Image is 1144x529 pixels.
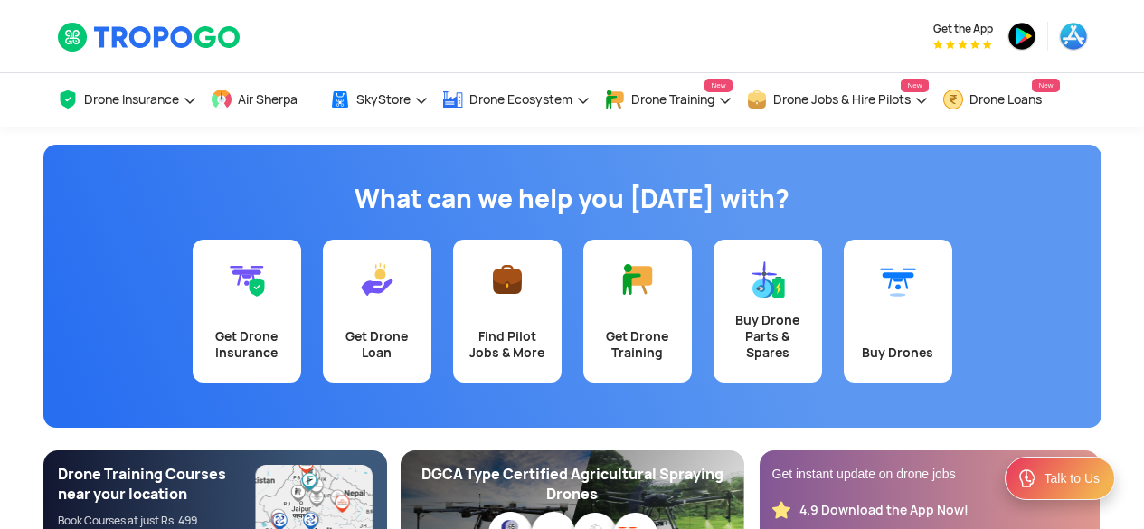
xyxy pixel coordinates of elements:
[855,345,941,361] div: Buy Drones
[901,79,928,92] span: New
[714,240,822,383] a: Buy Drone Parts & Spares
[323,240,431,383] a: Get Drone Loan
[880,261,916,298] img: Buy Drones
[704,79,732,92] span: New
[203,328,290,361] div: Get Drone Insurance
[594,328,681,361] div: Get Drone Training
[1032,79,1059,92] span: New
[1016,468,1038,489] img: ic_Support.svg
[489,261,525,298] img: Find Pilot Jobs & More
[933,40,992,49] img: App Raking
[844,240,952,383] a: Buy Drones
[469,92,572,107] span: Drone Ecosystem
[799,502,969,519] div: 4.9 Download the App Now!
[772,501,790,519] img: star_rating
[969,92,1042,107] span: Drone Loans
[942,73,1060,127] a: Drone LoansNew
[750,261,786,298] img: Buy Drone Parts & Spares
[1045,469,1100,487] div: Talk to Us
[57,181,1088,217] h1: What can we help you [DATE] with?
[329,73,429,127] a: SkyStore
[724,312,811,361] div: Buy Drone Parts & Spares
[619,261,656,298] img: Get Drone Training
[773,92,911,107] span: Drone Jobs & Hire Pilots
[229,261,265,298] img: Get Drone Insurance
[772,465,1087,483] div: Get instant update on drone jobs
[58,465,256,505] div: Drone Training Courses near your location
[746,73,929,127] a: Drone Jobs & Hire PilotsNew
[238,92,298,107] span: Air Sherpa
[583,240,692,383] a: Get Drone Training
[84,92,179,107] span: Drone Insurance
[334,328,421,361] div: Get Drone Loan
[1007,22,1036,51] img: playstore
[453,240,562,383] a: Find Pilot Jobs & More
[464,328,551,361] div: Find Pilot Jobs & More
[57,73,197,127] a: Drone Insurance
[356,92,411,107] span: SkyStore
[58,514,256,528] div: Book Courses at just Rs. 499
[1059,22,1088,51] img: appstore
[442,73,591,127] a: Drone Ecosystem
[57,22,242,52] img: TropoGo Logo
[211,73,316,127] a: Air Sherpa
[415,465,730,505] div: DGCA Type Certified Agricultural Spraying Drones
[193,240,301,383] a: Get Drone Insurance
[604,73,733,127] a: Drone TrainingNew
[631,92,714,107] span: Drone Training
[933,22,993,36] span: Get the App
[359,261,395,298] img: Get Drone Loan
